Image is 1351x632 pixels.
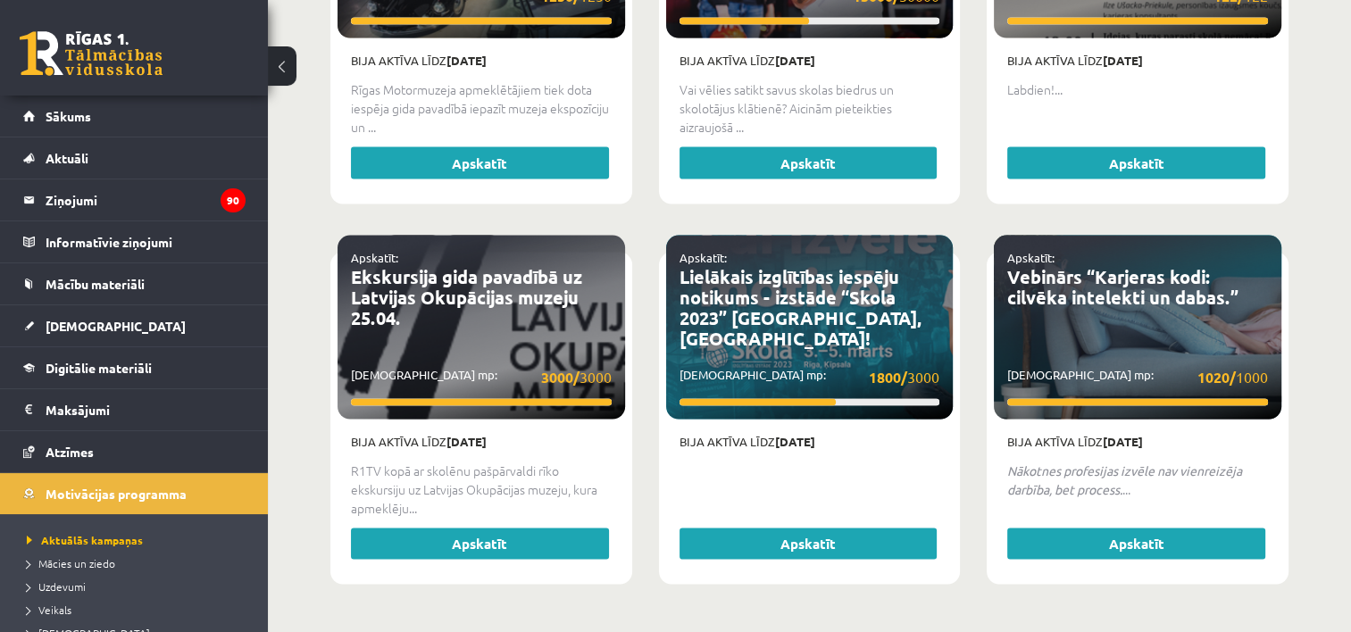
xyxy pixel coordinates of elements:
a: Ziņojumi90 [23,179,246,220]
a: Apskatīt [680,528,938,561]
span: Mācies un ziedo [27,556,115,570]
a: Mācies un ziedo [27,555,250,571]
p: ... [1007,462,1268,499]
p: R1TV kopā ar skolēnu pašpārvaldi rīko ekskursiju uz Latvijas Okupācijas muzeju, kura apmeklēju... [351,462,612,518]
span: Aktuālās kampaņas [27,533,143,547]
legend: Maksājumi [46,389,246,430]
strong: 1800/ [869,368,907,387]
strong: 1020/ [1197,368,1236,387]
legend: Informatīvie ziņojumi [46,221,246,262]
p: [DEMOGRAPHIC_DATA] mp: [1007,366,1268,388]
a: Atzīmes [23,431,246,472]
a: Apskatīt [1007,528,1265,561]
span: Veikals [27,603,71,617]
a: Vebinārs “Karjeras kodi: cilvēka intelekti un dabas.” [1007,265,1238,309]
p: Rīgas Motormuzeja apmeklētājiem tiek dota iespēja gida pavadībā iepazīt muzeja ekspozīciju un ... [351,80,612,137]
a: Sākums [23,96,246,137]
strong: [DATE] [446,53,487,68]
p: Bija aktīva līdz [351,52,612,70]
a: Apskatīt [351,147,609,179]
a: Apskatīt [680,147,938,179]
a: Aktuāli [23,137,246,179]
span: 1000 [1197,366,1268,388]
strong: [DATE] [1103,434,1143,449]
strong: [DATE] [446,434,487,449]
legend: Ziņojumi [46,179,246,220]
a: Informatīvie ziņojumi [23,221,246,262]
em: Nākotnes profesijas izvēle nav vienreizēja darbība, bet process. [1007,462,1242,497]
span: 3000 [541,366,612,388]
p: Labdien!... [1007,80,1268,99]
strong: [DATE] [775,434,815,449]
span: Motivācijas programma [46,486,187,502]
a: Veikals [27,602,250,618]
a: Apskatīt [1007,147,1265,179]
strong: [DATE] [1103,53,1143,68]
span: Uzdevumi [27,579,86,594]
i: 90 [221,188,246,212]
span: 3000 [869,366,939,388]
span: Mācību materiāli [46,276,145,292]
a: Apskatīt: [351,250,398,265]
p: Bija aktīva līdz [1007,433,1268,451]
a: Lielākais izglītības iespēju notikums - izstāde “Skola 2023” [GEOGRAPHIC_DATA], [GEOGRAPHIC_DATA]! [680,265,922,350]
p: Vai vēlies satikt savus skolas biedrus un skolotājus klātienē? Aicinām pieteikties aizraujošā ... [680,80,940,137]
p: Bija aktīva līdz [351,433,612,451]
a: Maksājumi [23,389,246,430]
p: [DEMOGRAPHIC_DATA] mp: [680,366,940,388]
a: Apskatīt: [680,250,727,265]
p: Bija aktīva līdz [680,52,940,70]
a: Rīgas 1. Tālmācības vidusskola [20,31,163,76]
span: Digitālie materiāli [46,360,152,376]
span: Sākums [46,108,91,124]
a: Ekskursija gida pavadībā uz Latvijas Okupācijas muzeju 25.04. [351,265,582,329]
a: Motivācijas programma [23,473,246,514]
a: [DEMOGRAPHIC_DATA] [23,305,246,346]
strong: [DATE] [775,53,815,68]
a: Uzdevumi [27,578,250,595]
span: Aktuāli [46,150,88,166]
strong: 3000/ [541,368,580,387]
a: Apskatīt: [1007,250,1055,265]
p: Bija aktīva līdz [1007,52,1268,70]
a: Aktuālās kampaņas [27,532,250,548]
span: Atzīmes [46,444,94,460]
a: Apskatīt [351,528,609,561]
span: [DEMOGRAPHIC_DATA] [46,318,186,334]
a: Mācību materiāli [23,263,246,304]
p: Bija aktīva līdz [680,433,940,451]
p: [DEMOGRAPHIC_DATA] mp: [351,366,612,388]
a: Digitālie materiāli [23,347,246,388]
